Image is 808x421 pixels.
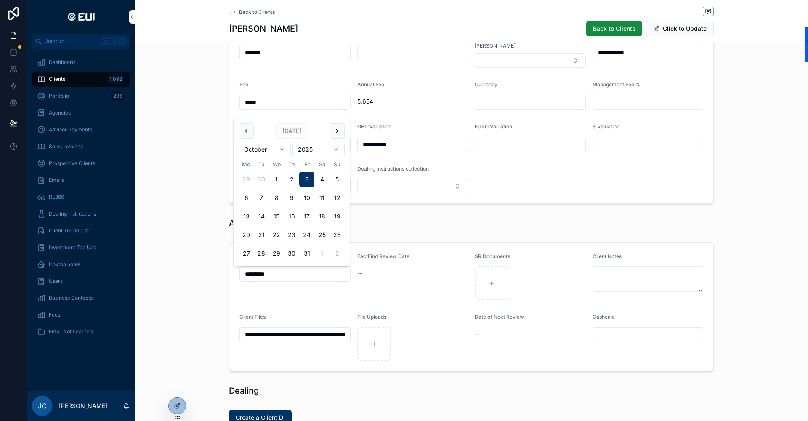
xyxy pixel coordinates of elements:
button: Wednesday, 29 October 2025 [269,246,284,261]
button: Tuesday, 28 October 2025 [254,246,269,261]
th: Friday [299,160,314,168]
button: Tuesday, 14 October 2025 [254,209,269,224]
img: App logo [64,10,97,24]
span: -- [475,330,480,338]
button: Wednesday, 8 October 2025 [269,190,284,205]
button: Select Button [475,53,586,68]
button: Select Button [357,179,468,193]
span: File Uploads [357,314,386,320]
span: [PERSON_NAME] [475,43,516,49]
span: Client Notes [593,253,622,259]
button: Sunday, 12 October 2025 [330,190,345,205]
span: Advisor Payments [49,126,92,133]
span: Fee [239,81,248,88]
span: SR Documents [475,253,510,259]
a: Emails [32,173,130,188]
h1: Dealing [229,385,259,397]
button: Monday, 20 October 2025 [239,227,254,242]
span: Client To-Do List [49,227,89,234]
th: Wednesday [269,160,284,168]
span: Currency [475,81,497,88]
button: Saturday, 4 October 2025 [314,172,330,187]
button: Sunday, 2 November 2025 [330,246,345,261]
a: Sales Invoices [32,139,130,154]
div: 296 [111,91,125,101]
span: JC [38,401,47,411]
button: Sunday, 19 October 2025 [330,209,345,224]
button: Wednesday, 22 October 2025 [269,227,284,242]
th: Monday [239,160,254,168]
span: Sales Invoices [49,143,83,150]
button: Thursday, 9 October 2025 [284,190,299,205]
span: Business Contacts [49,295,93,301]
button: Tuesday, 30 September 2025 [254,172,269,187]
button: Friday, 17 October 2025 [299,209,314,224]
button: Sunday, 5 October 2025 [330,172,345,187]
a: Advisor Payments [32,122,130,137]
span: GBP Valuation [357,123,391,130]
button: Monday, 6 October 2025 [239,190,254,205]
span: Annual Fee [357,81,384,88]
button: Friday, 24 October 2025 [299,227,314,242]
a: Portfolio296 [32,88,130,104]
a: Investment Top Ups [32,240,130,255]
span: Prospective Clients [49,160,95,167]
button: Monday, 29 September 2025 [239,172,254,187]
a: Dashboard [32,55,130,70]
button: Friday, 31 October 2025 [299,246,314,261]
span: Portfolio [49,93,69,99]
button: Thursday, 30 October 2025 [284,246,299,261]
span: Ctrl [102,37,117,45]
button: Thursday, 16 October 2025 [284,209,299,224]
button: Wednesday, 15 October 2025 [269,209,284,224]
span: K [119,38,125,45]
span: FactFind Review Date [357,253,409,259]
a: Fees [32,307,130,322]
span: -- [357,269,362,277]
a: Email Notifications [32,324,130,339]
button: Wednesday, 1 October 2025 [269,172,284,187]
span: Dealing instructions collection [357,165,429,172]
span: Dealing Instructions [49,210,96,217]
span: RL360 [49,194,64,200]
a: Client To-Do List [32,223,130,238]
th: Sunday [330,160,345,168]
h1: Advice Details [229,217,287,229]
a: RL360 [32,189,130,205]
span: Jump to... [45,38,98,45]
th: Thursday [284,160,299,168]
button: Saturday, 1 November 2025 [314,246,330,261]
h1: [PERSON_NAME] [229,23,298,35]
button: Monday, 13 October 2025 [239,209,254,224]
table: October 2025 [239,160,345,261]
a: Prospective Clients [32,156,130,171]
a: Dealing Instructions [32,206,130,221]
a: Agencies [32,105,130,120]
button: Back to Clients [586,21,642,36]
span: Cashcalc [593,314,615,320]
span: Email Notifications [49,328,93,335]
button: Today, Friday, 3 October 2025, selected [299,172,314,187]
span: Date of Next Review [475,314,524,320]
button: Monday, 27 October 2025 [239,246,254,261]
a: Users [32,274,130,289]
button: Jump to...CtrlK [32,34,130,49]
p: [PERSON_NAME] [59,402,107,410]
a: Back to Clients [229,9,275,16]
span: $ Valuation [593,123,619,130]
a: Clients1,092 [32,72,130,87]
button: Friday, 10 October 2025 [299,190,314,205]
th: Tuesday [254,160,269,168]
span: Back to Clients [593,24,635,33]
button: Tuesday, 7 October 2025 [254,190,269,205]
span: Hoxton notes [49,261,80,268]
span: Clients [49,76,65,83]
button: Thursday, 2 October 2025 [284,172,299,187]
span: Dashboard [49,59,75,66]
button: Thursday, 23 October 2025 [284,227,299,242]
span: Client Files [239,314,266,320]
span: 5,654 [357,97,468,106]
span: Back to Clients [239,9,275,16]
span: Users [49,278,63,285]
span: Agencies [49,109,71,116]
